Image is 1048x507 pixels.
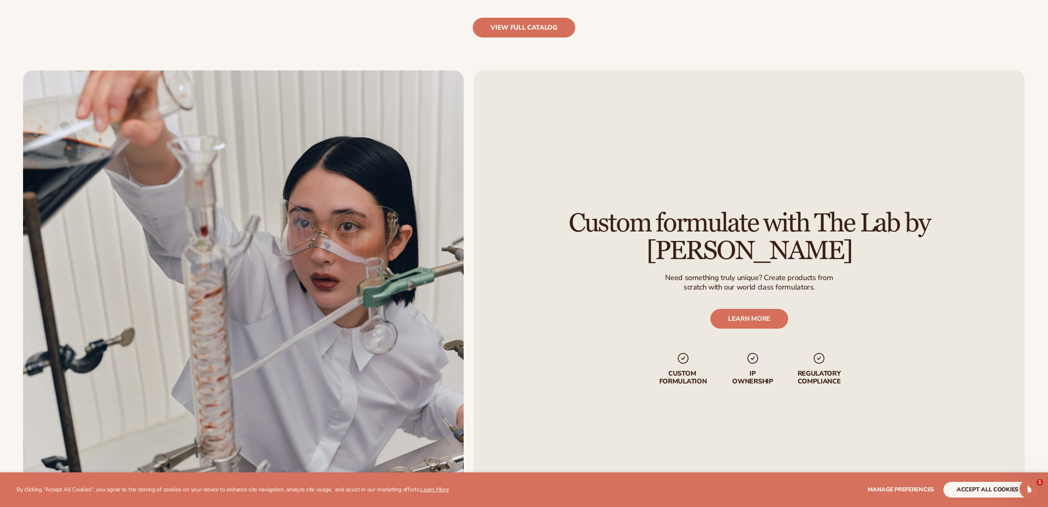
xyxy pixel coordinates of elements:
[1036,479,1043,486] span: 1
[1020,479,1039,499] iframe: Intercom live chat
[812,352,826,365] img: checkmark_svg
[710,309,788,329] a: LEARN MORE
[16,486,449,493] p: By clicking "Accept All Cookies", you agree to the storing of cookies on your device to enhance s...
[420,486,448,493] a: Learn More
[943,482,1032,498] button: accept all cookies
[497,210,1002,265] h2: Custom formulate with The Lab by [PERSON_NAME]
[473,18,575,37] a: view full catalog
[657,370,709,386] p: Custom formulation
[868,486,934,493] span: Manage preferences
[797,370,841,386] p: regulatory compliance
[868,482,934,498] button: Manage preferences
[732,370,774,386] p: IP Ownership
[746,352,759,365] img: checkmark_svg
[665,283,833,292] p: scratch with our world class formulators.
[665,273,833,283] p: Need something truly unique? Create products from
[676,352,689,365] img: checkmark_svg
